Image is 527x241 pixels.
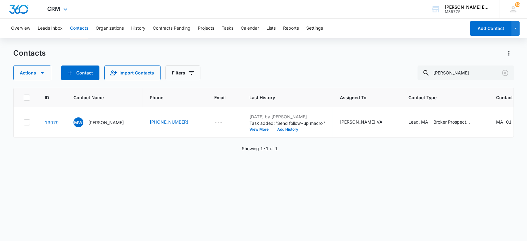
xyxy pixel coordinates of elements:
div: Contact Type - Lead, MA - Broker Prospecting - Select to Edit Field [408,119,481,126]
span: Contact Name [73,94,126,101]
button: Overview [11,19,30,38]
button: History [131,19,145,38]
button: Projects [198,19,214,38]
input: Search Contacts [417,66,514,80]
div: Phone - 5086127224 - Select to Edit Field [150,119,199,126]
a: Navigate to contact details page for Marlene Wasserstein [45,120,59,125]
span: Contact Type [408,94,472,101]
button: Filters [165,66,200,80]
span: Last History [249,94,316,101]
button: Add History [273,128,303,131]
p: [DATE] by [PERSON_NAME] [249,113,325,120]
div: account id [445,10,490,14]
span: 60 [515,2,520,7]
p: Task added: 'Send follow-up macro ' [249,120,325,126]
div: Contact Status - MA-01 - Select to Edit Field [496,119,523,126]
button: Calendar [241,19,259,38]
button: Add Contact [61,66,99,80]
p: [PERSON_NAME] [88,119,124,126]
div: MA-01 [496,119,512,125]
div: account name [445,5,490,10]
button: Contacts [70,19,88,38]
button: Lists [266,19,276,38]
span: Assigned To [340,94,385,101]
h1: Contacts [13,49,46,58]
div: notifications count [515,2,520,7]
button: Reports [283,19,299,38]
p: Showing 1-1 of 1 [242,145,278,152]
div: [PERSON_NAME] VA [340,119,383,125]
div: Assigned To - Ruth VA - Select to Edit Field [340,119,394,126]
span: Email [214,94,226,101]
span: CRM [47,6,60,12]
button: Leads Inbox [38,19,63,38]
button: Import Contacts [104,66,161,80]
div: --- [214,119,223,126]
span: Phone [150,94,190,101]
button: Actions [13,66,51,80]
div: Lead, MA - Broker Prospecting [408,119,470,125]
a: [PHONE_NUMBER] [150,119,188,125]
button: Actions [504,48,514,58]
div: Email - - Select to Edit Field [214,119,234,126]
button: Organizations [96,19,124,38]
button: Add Contact [470,21,512,36]
button: Contracts Pending [153,19,190,38]
div: Contact Name - Marlene Wasserstein - Select to Edit Field [73,117,135,127]
button: Settings [306,19,323,38]
button: View More [249,128,273,131]
span: MW [73,117,83,127]
span: ID [45,94,50,101]
button: Clear [500,68,510,78]
button: Tasks [222,19,233,38]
